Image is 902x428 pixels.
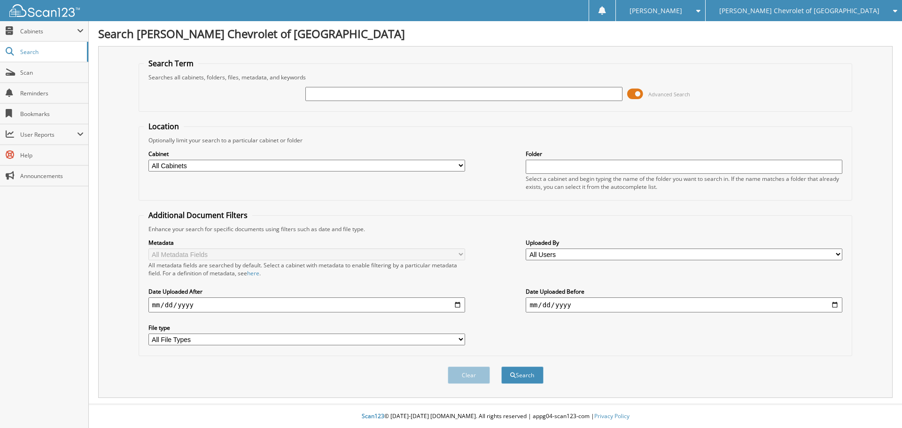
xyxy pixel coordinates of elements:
span: Help [20,151,84,159]
span: Scan123 [362,412,384,420]
a: here [247,269,259,277]
span: Search [20,48,82,56]
label: Uploaded By [526,239,842,247]
span: [PERSON_NAME] Chevrolet of [GEOGRAPHIC_DATA] [719,8,879,14]
legend: Search Term [144,58,198,69]
span: Cabinets [20,27,77,35]
span: [PERSON_NAME] [630,8,682,14]
h1: Search [PERSON_NAME] Chevrolet of [GEOGRAPHIC_DATA] [98,26,893,41]
input: start [148,297,465,312]
span: User Reports [20,131,77,139]
div: Searches all cabinets, folders, files, metadata, and keywords [144,73,848,81]
img: scan123-logo-white.svg [9,4,80,17]
span: Reminders [20,89,84,97]
a: Privacy Policy [594,412,630,420]
div: All metadata fields are searched by default. Select a cabinet with metadata to enable filtering b... [148,261,465,277]
label: File type [148,324,465,332]
label: Date Uploaded Before [526,288,842,296]
label: Folder [526,150,842,158]
span: Advanced Search [648,91,690,98]
div: Select a cabinet and begin typing the name of the folder you want to search in. If the name match... [526,175,842,191]
span: Announcements [20,172,84,180]
legend: Location [144,121,184,132]
label: Metadata [148,239,465,247]
div: Optionally limit your search to a particular cabinet or folder [144,136,848,144]
div: © [DATE]-[DATE] [DOMAIN_NAME]. All rights reserved | appg04-scan123-com | [89,405,902,428]
button: Clear [448,366,490,384]
span: Scan [20,69,84,77]
input: end [526,297,842,312]
legend: Additional Document Filters [144,210,252,220]
span: Bookmarks [20,110,84,118]
label: Date Uploaded After [148,288,465,296]
label: Cabinet [148,150,465,158]
div: Enhance your search for specific documents using filters such as date and file type. [144,225,848,233]
button: Search [501,366,544,384]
